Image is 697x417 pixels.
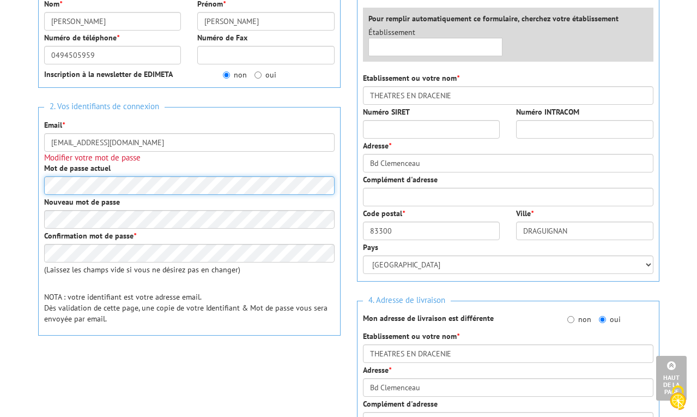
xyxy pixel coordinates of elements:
label: Code postal [363,208,405,219]
label: Ville [516,208,534,219]
label: Pays [363,242,378,253]
label: Mot de passe actuel [44,163,111,174]
label: Complément d'adresse [363,398,438,409]
input: oui [599,316,606,323]
p: NOTA : votre identifiant est votre adresse email. Dès validation de cette page, une copie de votr... [44,291,335,324]
label: Numéro SIRET [363,106,410,117]
input: oui [254,72,262,79]
span: Modifier votre mot de passe [44,152,141,163]
img: Cookies (fenêtre modale) [664,384,692,412]
p: (Laissez les champs vide si vous ne désirez pas en changer) [44,264,335,275]
label: Complément d'adresse [363,174,438,185]
label: Etablissement ou votre nom [363,331,459,342]
iframe: reCAPTCHA [38,355,204,397]
label: Numéro de Fax [197,32,247,43]
label: Adresse [363,365,391,376]
strong: Inscription à la newsletter de EDIMETA [44,69,173,79]
label: non [567,314,591,325]
strong: Mon adresse de livraison est différente [363,313,494,323]
label: Pour remplir automatiquement ce formulaire, cherchez votre établissement [368,13,619,24]
label: Numéro INTRACOM [516,106,579,117]
label: Etablissement ou votre nom [363,73,459,84]
span: 4. Adresse de livraison [363,293,451,308]
input: non [223,72,230,79]
label: oui [599,314,621,325]
label: Confirmation mot de passe [44,230,136,241]
div: Établissement [360,27,511,56]
label: Email [44,120,65,130]
label: Numéro de téléphone [44,32,119,43]
label: Adresse [363,140,391,151]
label: non [223,69,247,80]
button: Cookies (fenêtre modale) [659,380,697,417]
span: 2. Vos identifiants de connexion [44,99,165,114]
label: Nouveau mot de passe [44,196,120,207]
input: non [567,316,574,323]
a: Haut de la page [656,356,687,401]
label: oui [254,69,276,80]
